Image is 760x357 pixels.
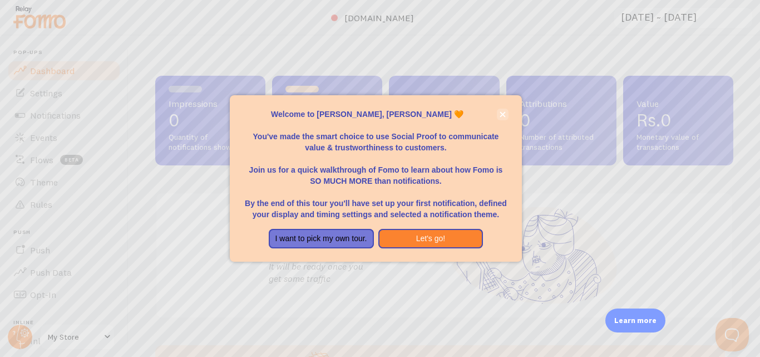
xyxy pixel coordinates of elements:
p: Join us for a quick walkthrough of Fomo to learn about how Fomo is SO MUCH MORE than notifications. [243,153,508,187]
button: close, [497,109,509,120]
p: By the end of this tour you'll have set up your first notification, defined your display and timi... [243,187,508,220]
p: You've made the smart choice to use Social Proof to communicate value & trustworthiness to custom... [243,120,508,153]
button: I want to pick my own tour. [269,229,374,249]
p: Welcome to [PERSON_NAME], [PERSON_NAME] 🧡 [243,109,508,120]
div: Welcome to Fomo, Hassan Ali 🧡You&amp;#39;ve made the smart choice to use Social Proof to communic... [230,95,521,262]
div: Learn more [605,309,665,332]
button: Let's go! [378,229,483,249]
p: Learn more [614,315,657,326]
